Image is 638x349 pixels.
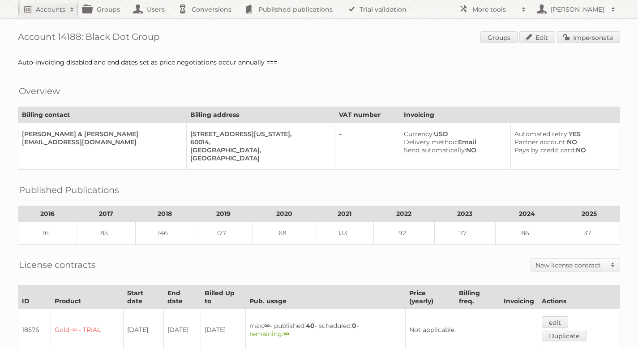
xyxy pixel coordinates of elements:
span: Delivery method: [404,138,458,146]
th: Price (yearly) [406,285,455,309]
td: 177 [194,222,253,245]
th: 2019 [194,206,253,222]
span: Partner account: [514,138,567,146]
th: End date [163,285,201,309]
h1: Account 14188: Black Dot Group [18,31,620,45]
div: [PERSON_NAME] & [PERSON_NAME] [22,130,179,138]
th: Billing address [187,107,335,123]
a: edit [542,316,568,328]
span: Automated retry: [514,130,569,138]
a: Edit [519,31,555,43]
th: VAT number [335,107,400,123]
th: Actions [538,285,620,309]
div: [STREET_ADDRESS][US_STATE], [190,130,327,138]
td: 85 [77,222,135,245]
td: 146 [135,222,194,245]
span: Pays by credit card: [514,146,576,154]
td: 77 [434,222,495,245]
th: ID [18,285,51,309]
th: 2025 [559,206,620,222]
a: New license contract [531,259,620,271]
th: 2017 [77,206,135,222]
div: YES [514,130,612,138]
a: Groups [480,31,518,43]
th: 2020 [253,206,316,222]
th: 2022 [373,206,434,222]
td: 86 [496,222,559,245]
span: Toggle [606,259,620,271]
div: [EMAIL_ADDRESS][DOMAIN_NAME] [22,138,179,146]
th: Start date [123,285,163,309]
strong: 0 [352,322,356,330]
div: NO [514,138,612,146]
td: 133 [316,222,373,245]
div: NO [514,146,612,154]
a: Duplicate [542,330,587,341]
div: USD [404,130,503,138]
th: Invoicing [400,107,620,123]
td: 92 [373,222,434,245]
h2: [PERSON_NAME] [548,5,607,14]
h2: Overview [19,84,60,98]
td: – [335,123,400,170]
span: remaining: [249,330,289,338]
h2: New license contract [535,261,606,270]
strong: 40 [306,322,315,330]
th: 2024 [496,206,559,222]
h2: Published Publications [19,183,119,197]
h2: Accounts [36,5,65,14]
th: Invoicing [500,285,538,309]
div: Email [404,138,503,146]
strong: ∞ [283,330,289,338]
th: 2023 [434,206,495,222]
div: [GEOGRAPHIC_DATA], [190,146,327,154]
th: 2021 [316,206,373,222]
th: Billing freq. [455,285,500,309]
th: Product [51,285,124,309]
th: Pub. usage [246,285,406,309]
td: 68 [253,222,316,245]
th: 2016 [18,206,77,222]
th: 2018 [135,206,194,222]
a: Impersonate [557,31,620,43]
div: [GEOGRAPHIC_DATA] [190,154,327,162]
div: NO [404,146,503,154]
span: Send automatically: [404,146,466,154]
th: Billing contact [18,107,187,123]
h2: License contracts [19,258,96,271]
span: Currency: [404,130,434,138]
h2: More tools [472,5,517,14]
strong: ∞ [264,322,270,330]
td: 16 [18,222,77,245]
div: Auto-invoicing disabled and end dates set as price negotiations occur annually === [18,58,620,66]
th: Billed Up to [201,285,246,309]
div: 60014, [190,138,327,146]
td: 37 [559,222,620,245]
